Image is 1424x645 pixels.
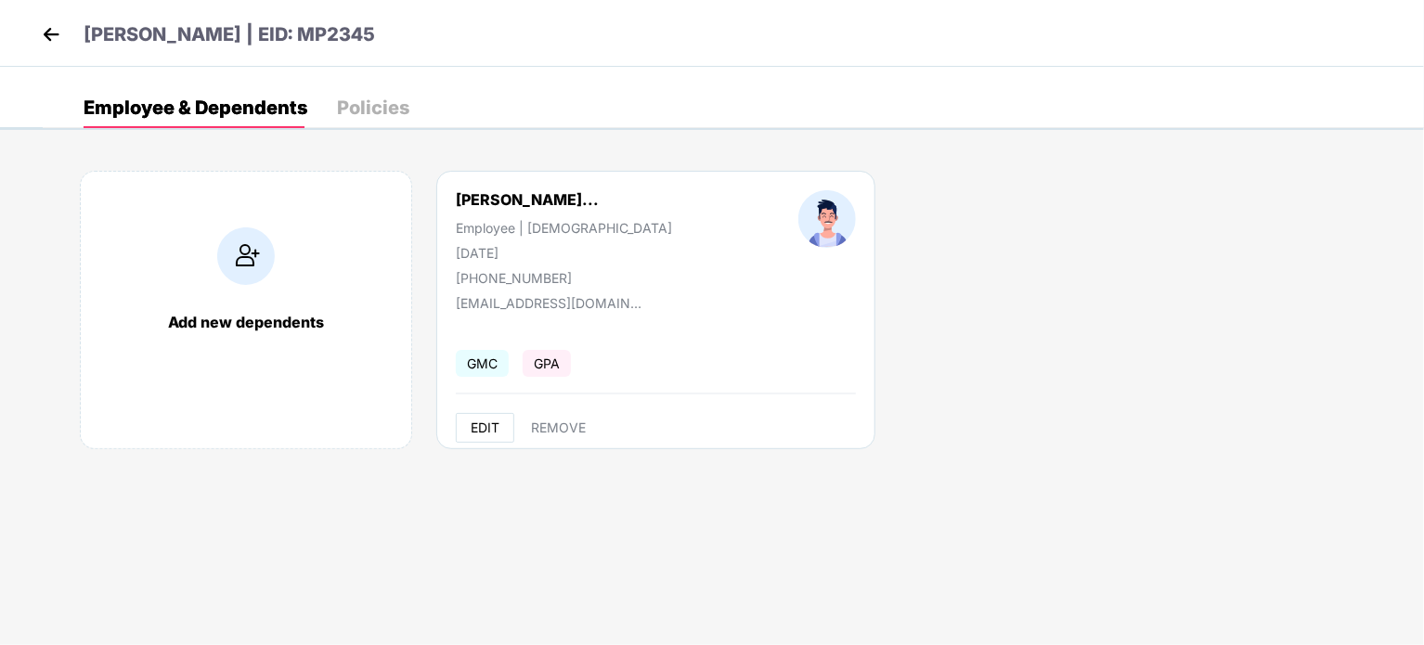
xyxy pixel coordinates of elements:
[99,313,393,331] div: Add new dependents
[798,190,856,248] img: profileImage
[456,220,672,236] div: Employee | [DEMOGRAPHIC_DATA]
[456,245,672,261] div: [DATE]
[337,98,409,117] div: Policies
[37,20,65,48] img: back
[531,420,586,435] span: REMOVE
[471,420,499,435] span: EDIT
[456,190,599,209] div: [PERSON_NAME]...
[456,413,514,443] button: EDIT
[516,413,601,443] button: REMOVE
[456,295,641,311] div: [EMAIL_ADDRESS][DOMAIN_NAME]
[84,98,307,117] div: Employee & Dependents
[523,350,571,377] span: GPA
[456,350,509,377] span: GMC
[84,20,375,49] p: [PERSON_NAME] | EID: MP2345
[217,227,275,285] img: addIcon
[456,270,672,286] div: [PHONE_NUMBER]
